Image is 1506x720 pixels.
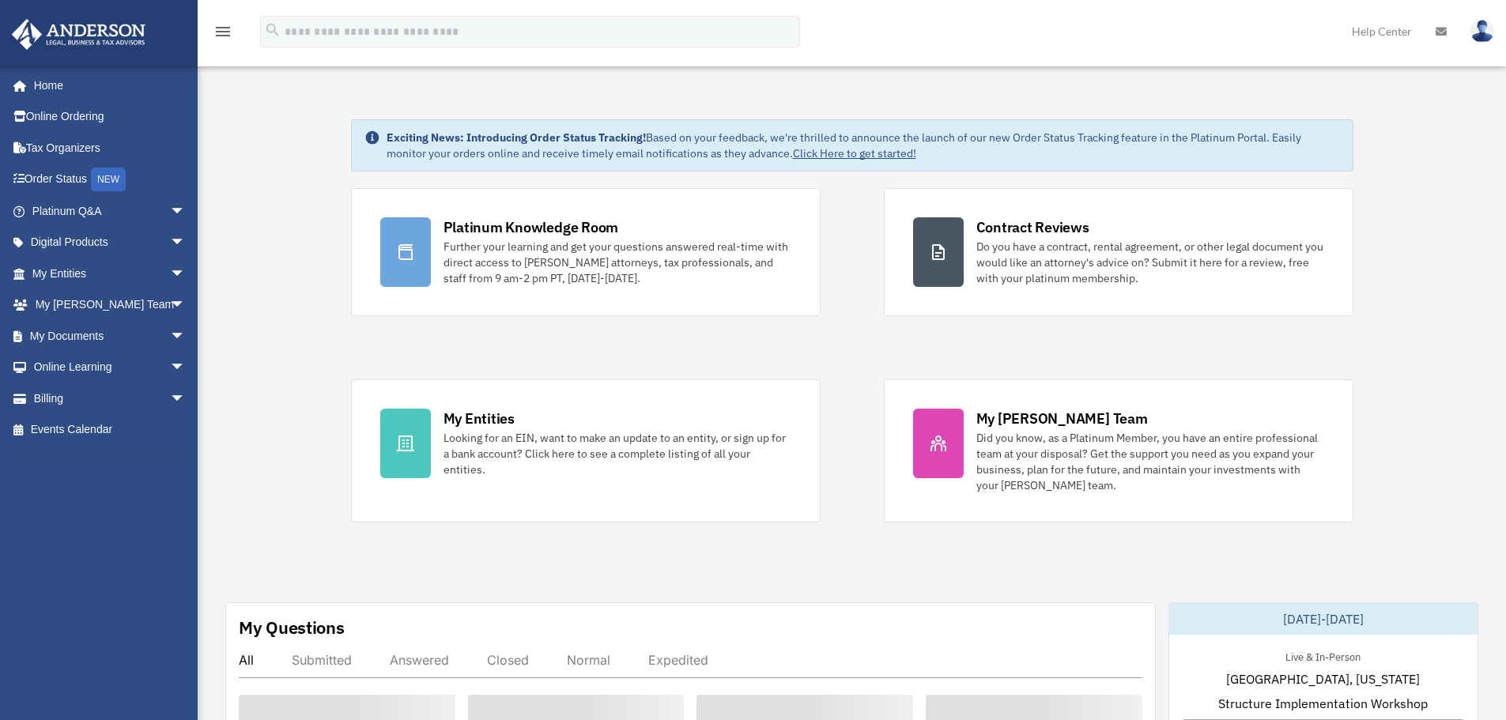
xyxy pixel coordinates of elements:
a: Events Calendar [11,414,209,446]
span: arrow_drop_down [170,289,202,322]
img: Anderson Advisors Platinum Portal [7,19,150,50]
span: Structure Implementation Workshop [1218,694,1428,713]
img: User Pic [1470,20,1494,43]
div: All [239,652,254,668]
a: Platinum Q&Aarrow_drop_down [11,195,209,227]
div: Submitted [292,652,352,668]
i: menu [213,22,232,41]
a: Billingarrow_drop_down [11,383,209,414]
strong: Exciting News: Introducing Order Status Tracking! [387,130,646,145]
a: My [PERSON_NAME] Team Did you know, as a Platinum Member, you have an entire professional team at... [884,379,1353,522]
a: Online Ordering [11,101,209,133]
div: My Entities [443,409,515,428]
span: arrow_drop_down [170,320,202,352]
a: Order StatusNEW [11,164,209,196]
i: search [264,21,281,39]
div: Based on your feedback, we're thrilled to announce the launch of our new Order Status Tracking fe... [387,130,1340,161]
a: menu [213,28,232,41]
div: Did you know, as a Platinum Member, you have an entire professional team at your disposal? Get th... [976,430,1324,493]
div: Looking for an EIN, want to make an update to an entity, or sign up for a bank account? Click her... [443,430,791,477]
div: Contract Reviews [976,217,1089,237]
div: Normal [567,652,610,668]
div: Answered [390,652,449,668]
div: Expedited [648,652,708,668]
span: arrow_drop_down [170,195,202,228]
span: arrow_drop_down [170,258,202,290]
a: Home [11,70,202,101]
div: Closed [487,652,529,668]
a: Platinum Knowledge Room Further your learning and get your questions answered real-time with dire... [351,188,821,316]
div: [DATE]-[DATE] [1169,603,1478,635]
div: My [PERSON_NAME] Team [976,409,1148,428]
div: Further your learning and get your questions answered real-time with direct access to [PERSON_NAM... [443,239,791,286]
a: Tax Organizers [11,132,209,164]
span: arrow_drop_down [170,227,202,259]
div: Do you have a contract, rental agreement, or other legal document you would like an attorney's ad... [976,239,1324,286]
a: Online Learningarrow_drop_down [11,352,209,383]
span: arrow_drop_down [170,352,202,384]
div: My Questions [239,616,345,639]
a: My Entitiesarrow_drop_down [11,258,209,289]
a: My Documentsarrow_drop_down [11,320,209,352]
div: Platinum Knowledge Room [443,217,619,237]
a: Click Here to get started! [793,146,916,160]
a: My Entities Looking for an EIN, want to make an update to an entity, or sign up for a bank accoun... [351,379,821,522]
div: NEW [91,168,126,191]
a: Contract Reviews Do you have a contract, rental agreement, or other legal document you would like... [884,188,1353,316]
span: [GEOGRAPHIC_DATA], [US_STATE] [1226,669,1420,688]
span: arrow_drop_down [170,383,202,415]
div: Live & In-Person [1273,647,1373,664]
a: Digital Productsarrow_drop_down [11,227,209,258]
a: My [PERSON_NAME] Teamarrow_drop_down [11,289,209,321]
